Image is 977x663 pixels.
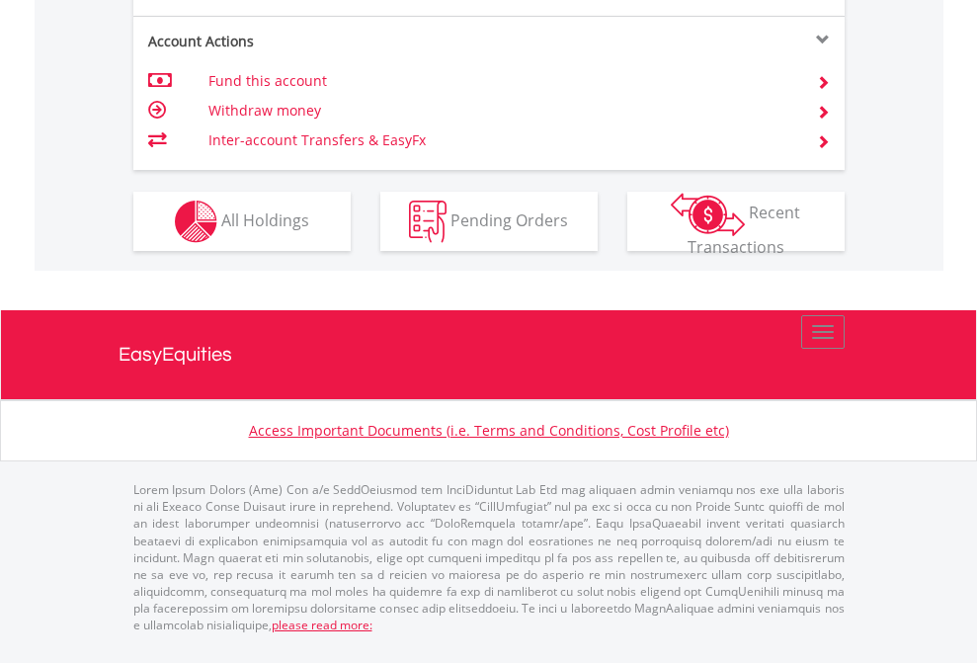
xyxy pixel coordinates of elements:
[380,192,598,251] button: Pending Orders
[221,208,309,230] span: All Holdings
[208,66,792,96] td: Fund this account
[249,421,729,440] a: Access Important Documents (i.e. Terms and Conditions, Cost Profile etc)
[627,192,845,251] button: Recent Transactions
[133,192,351,251] button: All Holdings
[450,208,568,230] span: Pending Orders
[671,193,745,236] img: transactions-zar-wht.png
[208,96,792,125] td: Withdraw money
[119,310,859,399] a: EasyEquities
[272,617,372,633] a: please read more:
[133,32,489,51] div: Account Actions
[208,125,792,155] td: Inter-account Transfers & EasyFx
[409,201,447,243] img: pending_instructions-wht.png
[175,201,217,243] img: holdings-wht.png
[133,481,845,633] p: Lorem Ipsum Dolors (Ame) Con a/e SeddOeiusmod tem InciDiduntut Lab Etd mag aliquaen admin veniamq...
